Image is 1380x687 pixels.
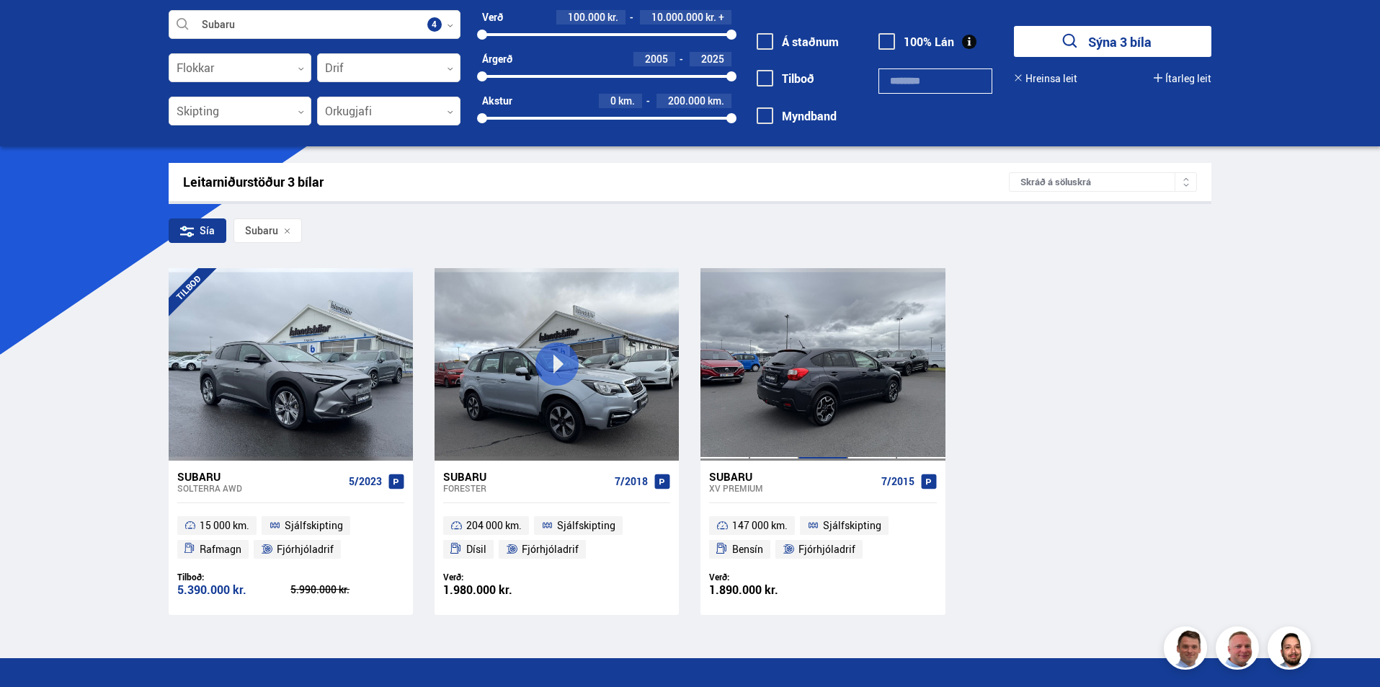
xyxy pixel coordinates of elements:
span: 147 000 km. [732,517,788,534]
div: Subaru [443,470,609,483]
button: Sýna 3 bíla [1014,26,1211,57]
label: Á staðnum [757,35,839,48]
span: 10.000.000 [651,10,703,24]
label: Tilboð [757,72,814,85]
label: 100% Lán [878,35,954,48]
span: 2025 [701,52,724,66]
span: Fjórhjóladrif [277,541,334,558]
span: 204 000 km. [466,517,522,534]
label: Myndband [757,110,837,123]
div: Akstur [482,95,512,107]
span: Dísil [466,541,486,558]
span: Fjórhjóladrif [522,541,579,558]
div: Árgerð [482,53,512,65]
span: Sjálfskipting [823,517,881,534]
div: Verð: [709,572,823,582]
span: 2005 [645,52,668,66]
span: kr. [705,12,716,23]
span: Fjórhjóladrif [798,541,855,558]
span: 5/2023 [349,476,382,487]
span: + [718,12,724,23]
div: 5.390.000 kr. [177,584,291,596]
span: Bensín [732,541,763,558]
img: FbJEzSuNWCJXmdc-.webp [1166,629,1209,672]
button: Open LiveChat chat widget [12,6,55,49]
span: 15 000 km. [200,517,249,534]
div: Forester [443,483,609,493]
a: Subaru XV PREMIUM 7/2015 147 000 km. Sjálfskipting Bensín Fjórhjóladrif Verð: 1.890.000 kr. [700,461,945,615]
span: kr. [607,12,618,23]
div: Solterra AWD [177,483,343,493]
span: 100.000 [568,10,605,24]
img: siFngHWaQ9KaOqBr.png [1218,629,1261,672]
span: Sjálfskipting [285,517,343,534]
div: Subaru [177,470,343,483]
div: 1.980.000 kr. [443,584,557,596]
button: Hreinsa leit [1014,73,1077,84]
div: Leitarniðurstöður 3 bílar [183,174,1010,190]
span: 200.000 [668,94,705,107]
span: km. [618,95,635,107]
span: Rafmagn [200,541,241,558]
img: nhp88E3Fdnt1Opn2.png [1270,629,1313,672]
div: 1.890.000 kr. [709,584,823,596]
div: Sía [169,218,226,243]
div: Subaru [709,470,875,483]
a: Subaru Solterra AWD 5/2023 15 000 km. Sjálfskipting Rafmagn Fjórhjóladrif Tilboð: 5.390.000 kr. 5... [169,461,413,615]
div: XV PREMIUM [709,483,875,493]
div: Tilboð: [177,572,291,582]
span: 0 [610,94,616,107]
div: Skráð á söluskrá [1009,172,1197,192]
button: Ítarleg leit [1154,73,1211,84]
span: Subaru [245,225,278,236]
div: Verð [482,12,503,23]
div: 5.990.000 kr. [290,585,404,595]
div: Verð: [443,572,557,582]
span: 7/2018 [615,476,648,487]
span: km. [708,95,724,107]
span: 7/2015 [881,476,914,487]
span: Sjálfskipting [557,517,615,534]
a: Subaru Forester 7/2018 204 000 km. Sjálfskipting Dísil Fjórhjóladrif Verð: 1.980.000 kr. [435,461,679,615]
